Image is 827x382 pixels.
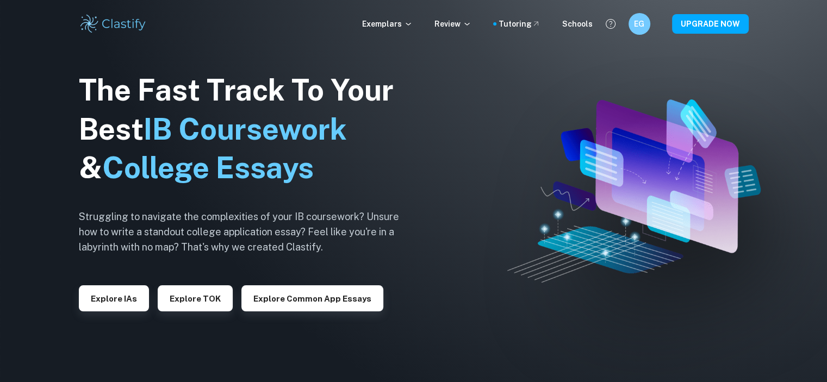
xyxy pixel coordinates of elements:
[102,151,314,185] span: College Essays
[144,112,347,146] span: IB Coursework
[507,99,761,283] img: Clastify hero
[241,293,383,303] a: Explore Common App essays
[79,71,416,188] h1: The Fast Track To Your Best &
[241,285,383,311] button: Explore Common App essays
[629,13,650,35] button: EG
[158,293,233,303] a: Explore TOK
[79,209,416,255] h6: Struggling to navigate the complexities of your IB coursework? Unsure how to write a standout col...
[499,18,540,30] a: Tutoring
[362,18,413,30] p: Exemplars
[562,18,593,30] a: Schools
[79,285,149,311] button: Explore IAs
[672,14,749,34] button: UPGRADE NOW
[434,18,471,30] p: Review
[601,15,620,33] button: Help and Feedback
[633,18,645,30] h6: EG
[79,13,148,35] img: Clastify logo
[79,293,149,303] a: Explore IAs
[158,285,233,311] button: Explore TOK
